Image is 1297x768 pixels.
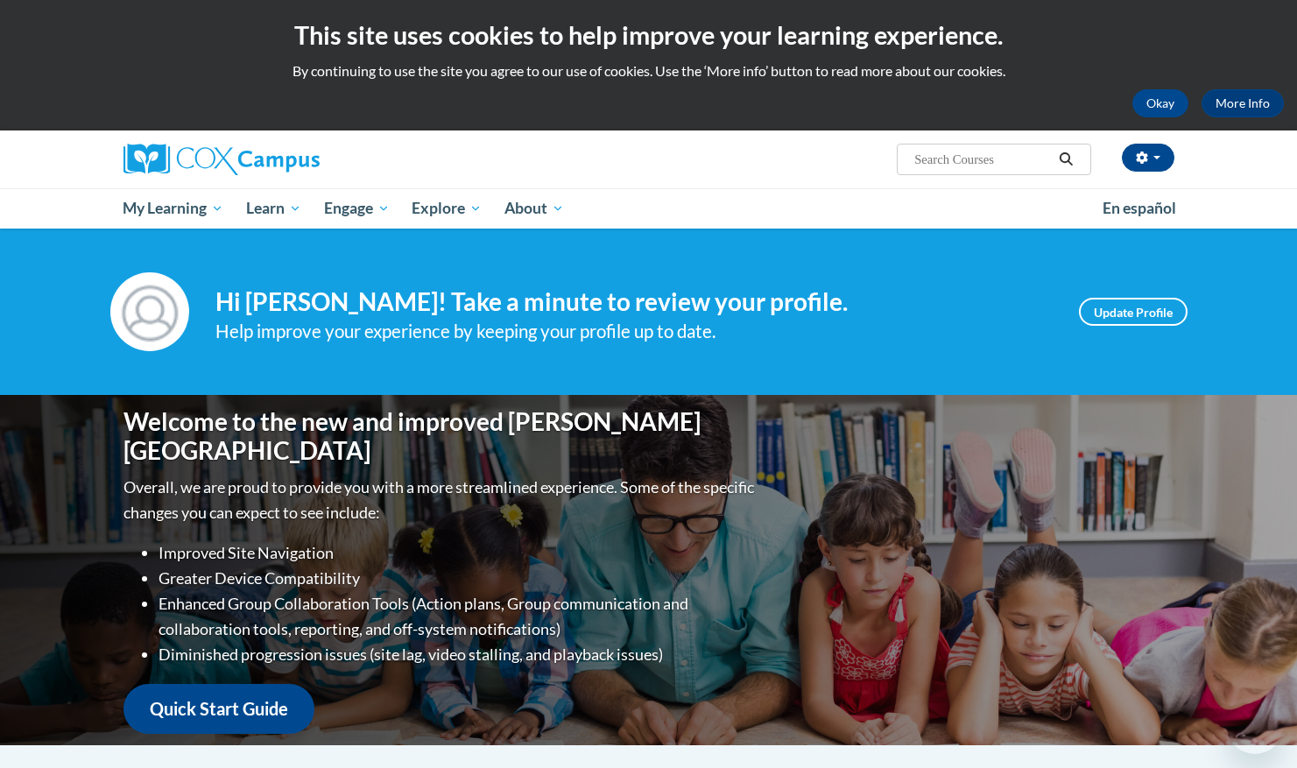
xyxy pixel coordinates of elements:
[313,188,401,229] a: Engage
[13,61,1284,81] p: By continuing to use the site you agree to our use of cookies. Use the ‘More info’ button to read...
[1202,89,1284,117] a: More Info
[13,18,1284,53] h2: This site uses cookies to help improve your learning experience.
[97,188,1201,229] div: Main menu
[1053,149,1079,170] button: Search
[123,475,758,525] p: Overall, we are proud to provide you with a more streamlined experience. Some of the specific cha...
[112,188,236,229] a: My Learning
[1079,298,1188,326] a: Update Profile
[123,684,314,734] a: Quick Start Guide
[1103,199,1176,217] span: En español
[159,566,758,591] li: Greater Device Compatibility
[123,144,456,175] a: Cox Campus
[246,198,301,219] span: Learn
[504,198,564,219] span: About
[159,540,758,566] li: Improved Site Navigation
[1122,144,1174,172] button: Account Settings
[215,287,1053,317] h4: Hi [PERSON_NAME]! Take a minute to review your profile.
[493,188,575,229] a: About
[400,188,493,229] a: Explore
[324,198,390,219] span: Engage
[412,198,482,219] span: Explore
[123,144,320,175] img: Cox Campus
[1227,698,1283,754] iframe: Button to launch messaging window
[1132,89,1188,117] button: Okay
[235,188,313,229] a: Learn
[215,317,1053,346] div: Help improve your experience by keeping your profile up to date.
[110,272,189,351] img: Profile Image
[1091,190,1188,227] a: En español
[123,407,758,466] h1: Welcome to the new and improved [PERSON_NAME][GEOGRAPHIC_DATA]
[159,591,758,642] li: Enhanced Group Collaboration Tools (Action plans, Group communication and collaboration tools, re...
[159,642,758,667] li: Diminished progression issues (site lag, video stalling, and playback issues)
[123,198,223,219] span: My Learning
[913,149,1053,170] input: Search Courses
